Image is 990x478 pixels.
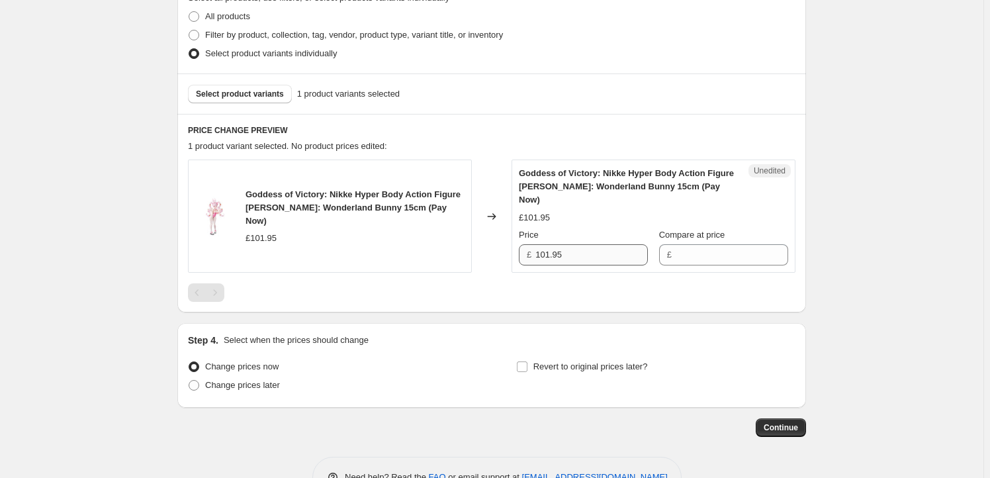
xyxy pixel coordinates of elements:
span: Select product variants individually [205,48,337,58]
span: £ [527,250,531,260]
span: Price [519,230,539,240]
button: Continue [756,418,806,437]
span: Unedited [754,166,786,176]
h6: PRICE CHANGE PREVIEW [188,125,795,136]
span: Continue [764,422,798,433]
span: Compare at price [659,230,725,240]
span: Filter by product, collection, tag, vendor, product type, variant title, or inventory [205,30,503,40]
span: £101.95 [246,233,277,243]
span: £101.95 [519,213,550,222]
span: All products [205,11,250,21]
span: 1 product variants selected [297,87,400,101]
nav: Pagination [188,283,224,302]
span: Goddess of Victory: Nikke Hyper Body Action Figure [PERSON_NAME]: Wonderland Bunny 15cm (Pay Now) [246,189,461,226]
button: Select product variants [188,85,292,103]
span: Goddess of Victory: Nikke Hyper Body Action Figure [PERSON_NAME]: Wonderland Bunny 15cm (Pay Now) [519,168,734,205]
span: Change prices later [205,380,280,390]
img: Goddess-of-Victory-Nikke-Hyper-Body-Action-Figure-1689_80x.jpg [195,197,235,236]
span: £ [667,250,672,260]
span: Change prices now [205,361,279,371]
span: Select product variants [196,89,284,99]
span: 1 product variant selected. No product prices edited: [188,141,387,151]
span: Revert to original prices later? [533,361,648,371]
h2: Step 4. [188,334,218,347]
p: Select when the prices should change [224,334,369,347]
